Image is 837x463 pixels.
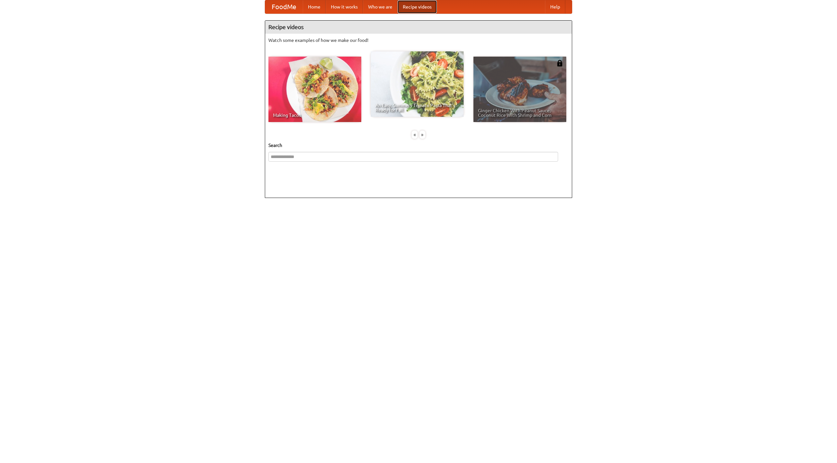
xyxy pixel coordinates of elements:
h4: Recipe videos [265,21,572,34]
p: Watch some examples of how we make our food! [268,37,569,44]
div: » [419,131,425,139]
a: Home [303,0,326,13]
a: An Easy, Summery Tomato Pasta That's Ready for Fall [371,51,464,117]
span: Making Tacos [273,113,357,117]
a: Recipe videos [398,0,437,13]
span: An Easy, Summery Tomato Pasta That's Ready for Fall [375,103,459,112]
a: Help [545,0,565,13]
a: Making Tacos [268,57,361,122]
a: FoodMe [265,0,303,13]
img: 483408.png [556,60,563,66]
a: How it works [326,0,363,13]
h5: Search [268,142,569,149]
div: « [412,131,418,139]
a: Who we are [363,0,398,13]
